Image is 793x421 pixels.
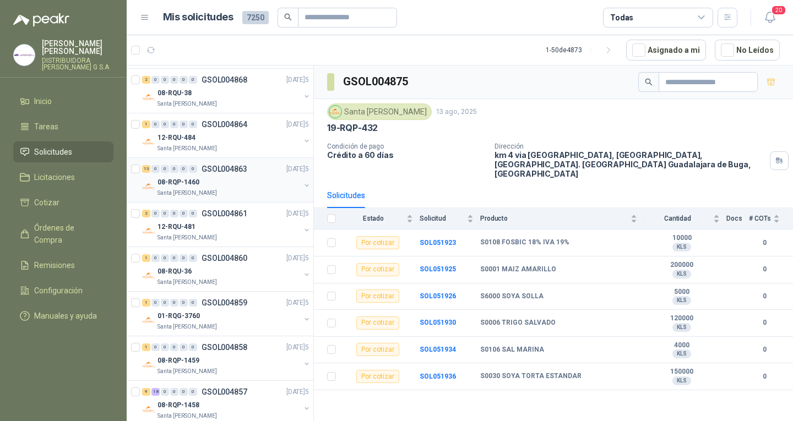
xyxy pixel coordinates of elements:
p: 12-RQU-484 [157,133,195,143]
b: S0108 FOSBIC 18% IVA 19% [480,238,569,247]
b: 0 [749,291,780,302]
div: 0 [151,165,160,173]
p: Santa [PERSON_NAME] [157,322,217,331]
div: 0 [161,121,169,128]
div: KLS [672,270,691,278]
b: S0030 SOYA TORTA ESTANDAR [480,372,582,381]
div: 0 [189,299,197,307]
p: km 4 via [GEOGRAPHIC_DATA], [GEOGRAPHIC_DATA], [GEOGRAPHIC_DATA]. [GEOGRAPHIC_DATA] Guadalajara d... [495,150,765,178]
div: 0 [180,299,188,307]
img: Company Logo [142,180,155,193]
a: Solicitudes [13,141,113,162]
b: 0 [749,345,780,355]
span: 20 [771,5,786,15]
div: 0 [161,254,169,262]
span: Licitaciones [34,171,75,183]
p: GSOL004859 [202,299,247,307]
b: SOL051926 [420,292,456,300]
img: Company Logo [14,45,35,65]
div: 18 [151,388,160,396]
div: Por cotizar [356,263,399,276]
div: 0 [161,299,169,307]
button: No Leídos [715,40,780,61]
div: Todas [610,12,633,24]
a: 1 0 0 0 0 0 GSOL004859[DATE]5 Company Logo01-RQG-3760Santa [PERSON_NAME] [142,296,311,331]
a: Configuración [13,280,113,301]
div: 0 [189,210,197,217]
img: Company Logo [142,314,155,327]
span: search [645,78,653,86]
span: Remisiones [34,259,75,271]
p: GSOL004860 [202,254,247,262]
a: Cotizar [13,192,113,213]
th: Solicitud [420,208,480,229]
img: Company Logo [142,225,155,238]
div: 0 [180,121,188,128]
span: Cotizar [34,196,59,209]
div: 0 [151,343,160,351]
h1: Mis solicitudes [163,9,233,25]
div: KLS [672,376,691,385]
b: 0 [749,318,780,328]
p: 08-RQU-36 [157,266,192,277]
div: 1 [142,254,150,262]
p: GSOL004861 [202,210,247,217]
p: [DATE]5 [286,253,309,264]
p: Dirección [495,143,765,150]
p: 08-RQU-38 [157,88,192,99]
a: Tareas [13,116,113,137]
p: 19-RQP-432 [327,122,378,134]
p: Santa [PERSON_NAME] [157,233,217,242]
span: Configuración [34,285,83,297]
b: 150000 [644,368,720,376]
p: [DATE]5 [286,75,309,85]
div: 0 [170,121,178,128]
p: 08-RQP-1460 [157,177,199,188]
div: 1 [142,299,150,307]
a: SOL051930 [420,319,456,326]
div: 0 [180,76,188,84]
th: # COTs [749,208,793,229]
b: SOL051923 [420,239,456,247]
p: Santa [PERSON_NAME] [157,100,217,108]
div: 0 [161,343,169,351]
p: 01-RQG-3760 [157,311,200,321]
a: Inicio [13,91,113,112]
span: Tareas [34,121,58,133]
img: Company Logo [329,106,341,118]
div: 0 [151,121,160,128]
div: 0 [151,210,160,217]
div: 0 [180,254,188,262]
div: 0 [180,165,188,173]
div: Por cotizar [356,236,399,249]
b: 200000 [644,261,720,270]
div: Santa [PERSON_NAME] [327,103,432,120]
div: 0 [170,165,178,173]
a: Órdenes de Compra [13,217,113,250]
p: Santa [PERSON_NAME] [157,278,217,287]
p: [DATE]5 [286,298,309,308]
a: SOL051936 [420,373,456,380]
span: Órdenes de Compra [34,222,103,246]
th: Cantidad [644,208,726,229]
b: S0106 SAL MARINA [480,346,544,354]
p: Santa [PERSON_NAME] [157,367,217,376]
img: Logo peakr [13,13,69,26]
div: 0 [189,121,197,128]
p: GSOL004868 [202,76,247,84]
p: 13 ago, 2025 [436,107,477,117]
div: 0 [180,210,188,217]
img: Company Logo [142,403,155,416]
b: S0006 TRIGO SALVADO [480,319,556,327]
b: 4000 [644,341,720,350]
b: S6000 SOYA SOLLA [480,292,544,301]
div: Por cotizar [356,343,399,356]
div: 0 [189,165,197,173]
p: Condición de pago [327,143,486,150]
a: 1 0 0 0 0 0 GSOL004860[DATE]5 Company Logo08-RQU-36Santa [PERSON_NAME] [142,251,311,287]
img: Company Logo [142,269,155,282]
div: 13 [142,165,150,173]
p: [PERSON_NAME] [PERSON_NAME] [42,40,113,55]
span: Solicitudes [34,146,72,158]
